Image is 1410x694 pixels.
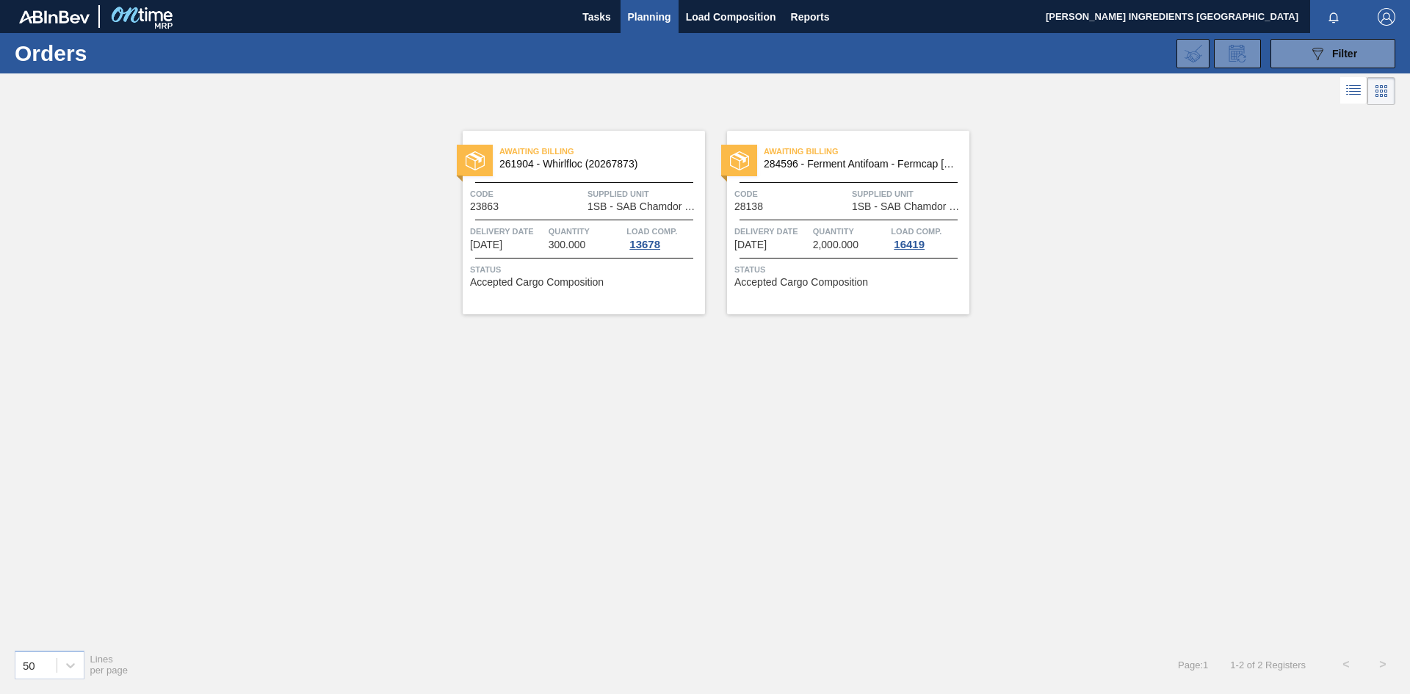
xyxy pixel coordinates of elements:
[1176,39,1210,68] div: Import Order Negotiation
[470,224,545,239] span: Delivery Date
[23,659,35,671] div: 50
[587,201,701,212] span: 1SB - SAB Chamdor Brewery
[587,187,701,201] span: Supplied Unit
[549,224,623,239] span: Quantity
[499,159,693,170] span: 261904 - Whirlfloc (20267873)
[628,8,671,26] span: Planning
[90,654,129,676] span: Lines per page
[813,224,888,239] span: Quantity
[470,277,604,288] span: Accepted Cargo Composition
[1230,659,1306,670] span: 1 - 2 of 2 Registers
[1270,39,1395,68] button: Filter
[549,239,586,250] span: 300.000
[852,187,966,201] span: Supplied Unit
[1378,8,1395,26] img: Logout
[19,10,90,24] img: TNhmsLtSVTkK8tSr43FrP2fwEKptu5GPRR3wAAAABJRU5ErkJggg==
[626,224,701,250] a: Load Comp.13678
[470,239,502,250] span: 03/27/2025
[1364,646,1401,683] button: >
[626,239,663,250] div: 13678
[1310,7,1357,27] button: Notifications
[791,8,830,26] span: Reports
[1332,48,1357,59] span: Filter
[441,131,705,314] a: statusAwaiting Billing261904 - Whirlfloc (20267873)Code23863Supplied Unit1SB - SAB Chamdor Brewer...
[734,187,848,201] span: Code
[470,262,701,277] span: Status
[891,224,941,239] span: Load Comp.
[686,8,776,26] span: Load Composition
[1367,77,1395,105] div: Card Vision
[730,151,749,170] img: status
[891,239,928,250] div: 16419
[626,224,677,239] span: Load Comp.
[499,144,705,159] span: Awaiting Billing
[470,201,499,212] span: 23863
[581,8,613,26] span: Tasks
[705,131,969,314] a: statusAwaiting Billing284596 - Ferment Antifoam - Fermcap [PERSON_NAME]Code28138Supplied Unit1SB ...
[1178,659,1208,670] span: Page : 1
[1328,646,1364,683] button: <
[764,144,969,159] span: Awaiting Billing
[891,224,966,250] a: Load Comp.16419
[764,159,958,170] span: 284596 - Ferment Antifoam - Fermcap Kerry
[470,187,584,201] span: Code
[734,277,868,288] span: Accepted Cargo Composition
[813,239,858,250] span: 2,000.000
[734,201,763,212] span: 28138
[734,224,809,239] span: Delivery Date
[852,201,966,212] span: 1SB - SAB Chamdor Brewery
[15,45,234,62] h1: Orders
[1340,77,1367,105] div: List Vision
[734,239,767,250] span: 09/30/2025
[466,151,485,170] img: status
[1214,39,1261,68] div: Order Review Request
[734,262,966,277] span: Status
